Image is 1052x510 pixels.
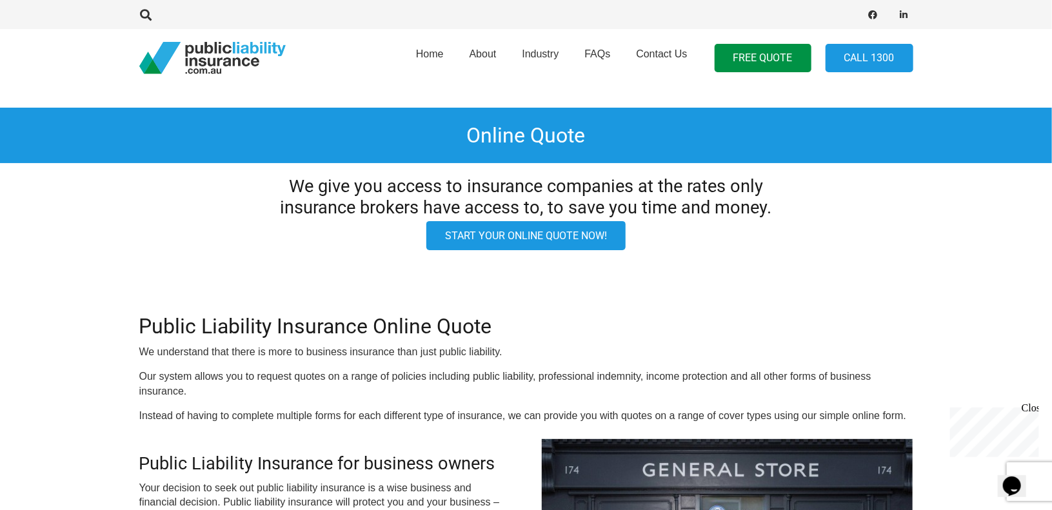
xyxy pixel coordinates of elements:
[139,345,913,359] p: We understand that there is more to business insurance than just public liability.
[139,42,286,74] a: pli_logotransparent
[715,44,811,73] a: FREE QUOTE
[998,458,1039,497] iframe: chat widget
[522,48,559,59] span: Industry
[139,409,913,423] p: Instead of having to complete multiple forms for each different type of insurance, we can provide...
[826,44,913,73] a: Call 1300
[623,25,700,91] a: Contact Us
[457,25,510,91] a: About
[258,176,794,218] h3: We give you access to insurance companies at the rates only insurance brokers have access to, to ...
[509,25,571,91] a: Industry
[139,453,511,475] h3: Public Liability Insurance for business owners
[895,6,913,24] a: LinkedIn
[426,221,626,250] a: Start your online quote now!
[636,48,687,59] span: Contact Us
[864,6,882,24] a: Facebook
[470,48,497,59] span: About
[403,25,457,91] a: Home
[571,25,623,91] a: FAQs
[945,402,1039,457] iframe: chat widget
[584,48,610,59] span: FAQs
[139,369,913,398] p: Our system allows you to request quotes on a range of policies including public liability, profes...
[416,48,444,59] span: Home
[134,9,159,21] a: Search
[139,314,913,338] h2: Public Liability Insurance Online Quote
[5,5,89,93] div: Chat live with an agent now!Close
